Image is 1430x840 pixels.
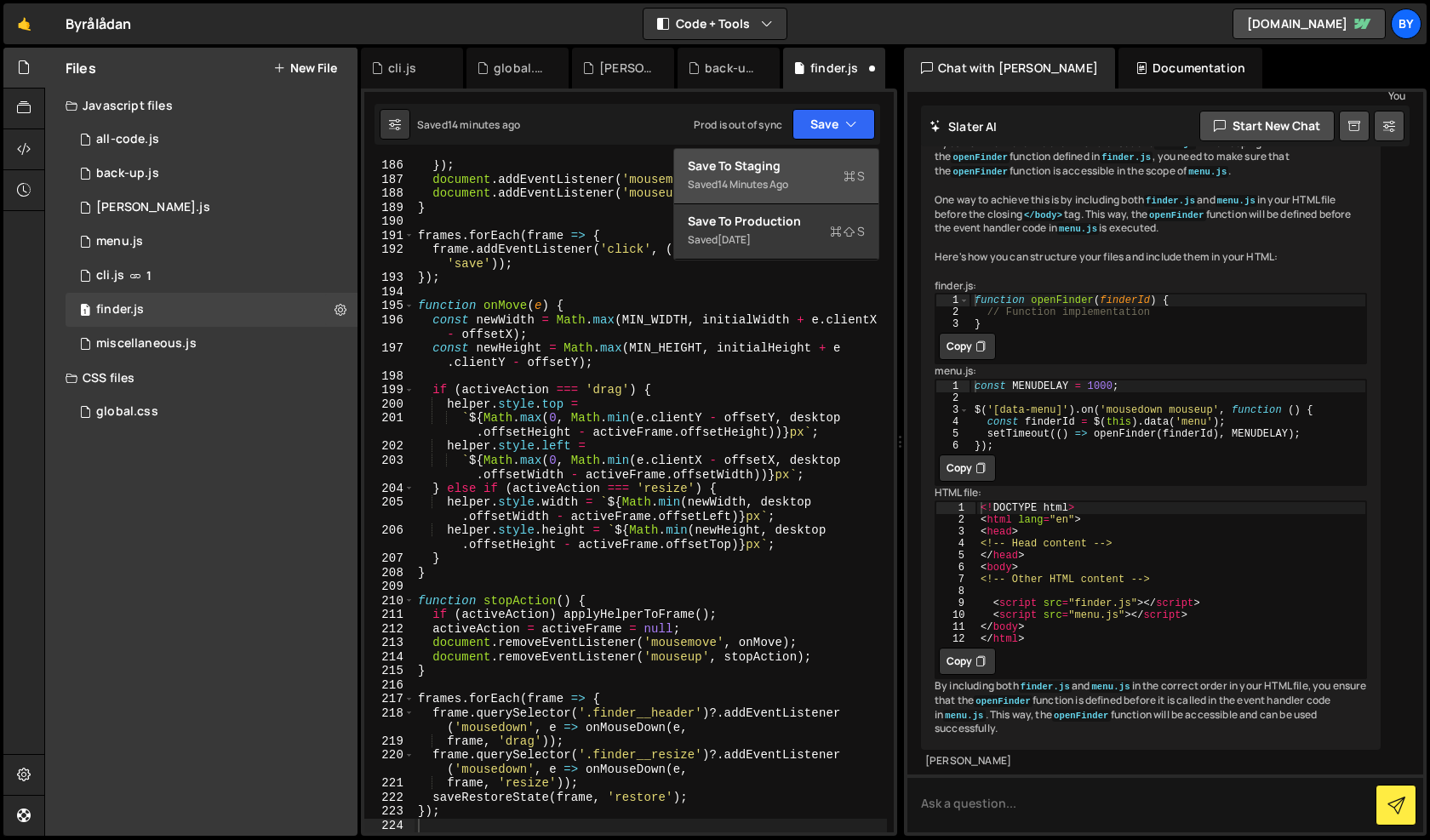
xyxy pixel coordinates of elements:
a: By [1391,9,1421,39]
div: 10338/35579.js [66,123,357,157]
button: Copy [939,454,996,482]
code: menu.js [1090,681,1131,693]
div: 217 [364,692,415,706]
div: 206 [364,523,415,551]
div: 3 [936,318,970,330]
code: finder.js [1100,151,1153,163]
div: 1 [936,380,970,392]
div: all-code.js [96,132,159,147]
span: S [844,168,865,185]
div: 1 [936,502,975,514]
div: [PERSON_NAME] [925,754,1376,769]
div: Saved [417,117,520,132]
code: menu.js [1057,223,1099,235]
div: 5 [936,428,970,440]
div: 210 [364,594,415,609]
code: openFinder [951,166,1010,178]
div: 194 [364,285,415,300]
div: 2 [936,392,970,404]
div: 196 [364,313,415,341]
span: 1 [80,305,90,318]
div: Documentation [1118,48,1262,89]
div: 207 [364,551,415,566]
div: 187 [364,173,415,187]
code: menu.js [943,710,985,722]
button: Code + Tools [643,9,786,39]
div: global.css [494,60,548,77]
div: 6 [936,562,975,574]
div: 214 [364,650,415,665]
div: back-up.js [705,60,759,77]
button: Save [792,109,875,140]
a: 🤙 [3,3,45,44]
span: 1 [146,269,152,283]
div: Saved [688,230,865,250]
div: 3 [936,526,975,538]
div: 10338/45237.js [66,327,357,361]
div: 198 [364,369,415,384]
code: menu.js [1215,195,1257,207]
div: Save to Production [688,213,865,230]
h2: Slater AI [929,118,998,134]
div: 213 [364,636,415,650]
div: [DATE] [718,232,751,247]
div: 203 [364,454,415,482]
div: 218 [364,706,415,734]
div: 10338/45273.js [66,191,357,225]
div: 12 [936,633,975,645]
div: cli.js [388,60,416,77]
div: Saved [688,174,865,195]
div: 208 [364,566,415,580]
div: 205 [364,495,415,523]
code: openFinder [951,151,1010,163]
div: 201 [364,411,415,439]
div: 195 [364,299,415,313]
div: [PERSON_NAME].js [599,60,654,77]
div: 215 [364,664,415,678]
div: 2 [936,514,975,526]
div: 220 [364,748,415,776]
div: 219 [364,734,415,749]
div: menu.js [96,234,143,249]
div: 186 [364,158,415,173]
button: Save to StagingS Saved14 minutes ago [674,149,878,204]
div: You [954,87,1405,105]
div: If you want to move the event handler code to while keeping the function defined in , you need to... [921,123,1381,751]
div: 191 [364,229,415,243]
div: 7 [936,574,975,586]
div: 199 [364,383,415,397]
div: finder.js [810,60,858,77]
a: [DOMAIN_NAME] [1233,9,1386,39]
div: 224 [364,819,415,833]
div: 10 [936,609,975,621]
div: 189 [364,201,415,215]
div: miscellaneous.js [96,336,197,351]
div: 197 [364,341,415,369]
div: cli.js [96,268,124,283]
div: 10338/45267.js [66,157,357,191]
div: 223 [364,804,415,819]
div: 6 [936,440,970,452]
div: global.css [96,404,158,420]
code: finder.js [1144,195,1197,207]
button: Copy [939,333,996,360]
div: 209 [364,580,415,594]
div: back-up.js [96,166,159,181]
div: finder.js [96,302,144,317]
div: CSS files [45,361,357,395]
div: 14 minutes ago [448,117,520,132]
button: New File [273,61,337,75]
div: 221 [364,776,415,791]
button: Copy [939,648,996,675]
div: 211 [364,608,415,622]
div: 3 [936,404,970,416]
div: 11 [936,621,975,633]
div: 10338/45238.js [66,225,357,259]
div: Chat with [PERSON_NAME] [904,48,1115,89]
button: Save to ProductionS Saved[DATE] [674,204,878,260]
h2: Files [66,59,96,77]
div: 202 [364,439,415,454]
div: Save to Staging [688,157,865,174]
div: 1 [936,294,970,306]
